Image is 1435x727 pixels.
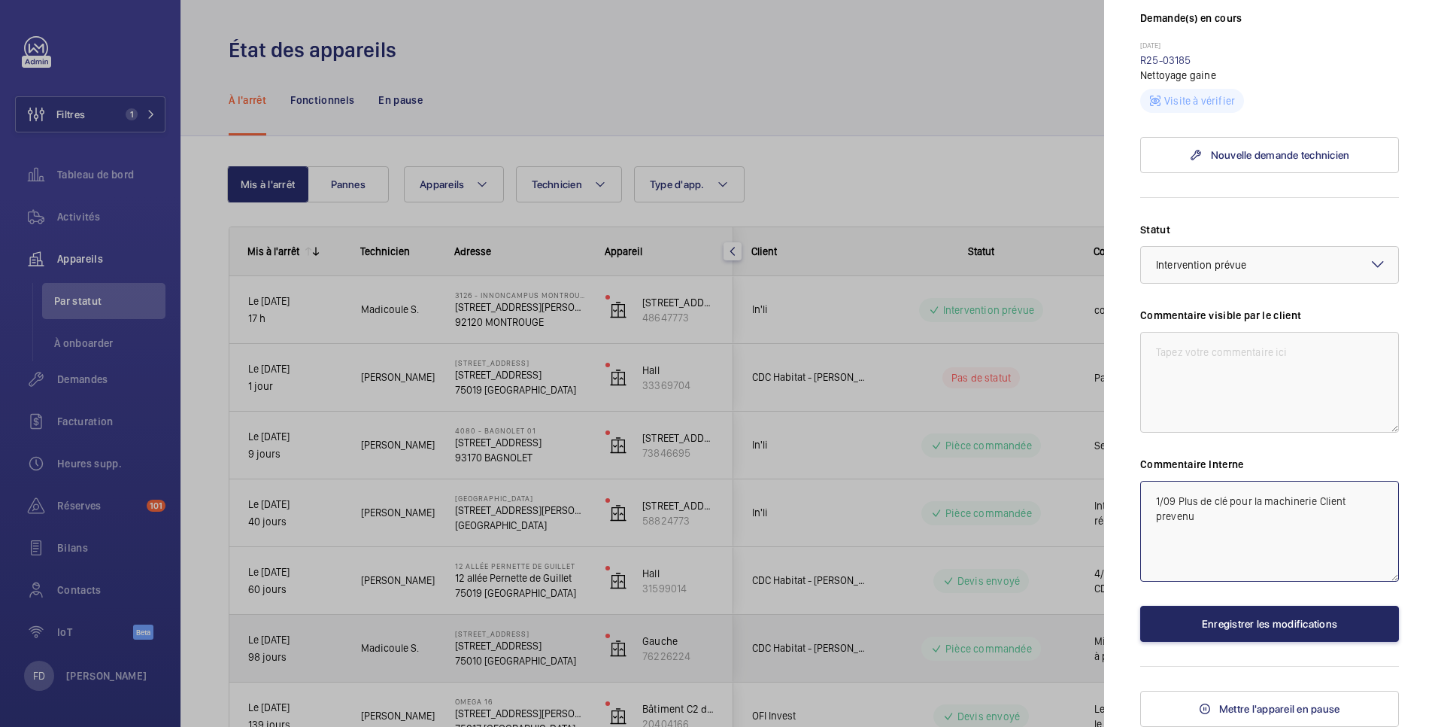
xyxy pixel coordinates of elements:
span: Intervention prévue [1156,259,1246,271]
h3: Demande(s) en cours [1140,11,1399,41]
p: Visite à vérifier [1164,93,1235,108]
button: Mettre l'appareil en pause [1140,691,1399,727]
a: Nouvelle demande technicien [1140,137,1399,173]
button: Enregistrer les modifications [1140,606,1399,642]
label: Commentaire Interne [1140,457,1399,472]
a: R25-03185 [1140,54,1191,66]
span: Mettre l'appareil en pause [1219,703,1340,715]
p: Nettoyage gaine [1140,68,1399,83]
label: Statut [1140,222,1399,237]
p: [DATE] [1140,41,1399,53]
label: Commentaire visible par le client [1140,308,1399,323]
